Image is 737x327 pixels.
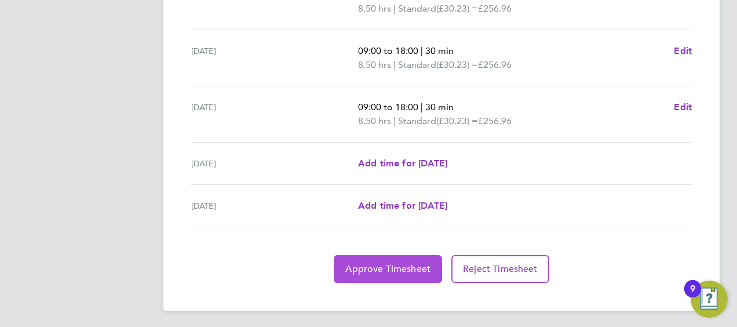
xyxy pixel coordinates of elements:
[451,255,549,283] button: Reject Timesheet
[358,115,391,126] span: 8.50 hrs
[358,158,447,169] span: Add time for [DATE]
[191,157,358,170] div: [DATE]
[674,45,692,56] span: Edit
[436,115,478,126] span: (£30.23) =
[421,101,423,112] span: |
[674,101,692,112] span: Edit
[674,100,692,114] a: Edit
[358,59,391,70] span: 8.50 hrs
[191,44,358,72] div: [DATE]
[191,100,358,128] div: [DATE]
[690,289,695,304] div: 9
[478,3,512,14] span: £256.96
[358,157,447,170] a: Add time for [DATE]
[358,199,447,213] a: Add time for [DATE]
[345,263,430,275] span: Approve Timesheet
[425,45,454,56] span: 30 min
[358,200,447,211] span: Add time for [DATE]
[421,45,423,56] span: |
[393,115,396,126] span: |
[436,59,478,70] span: (£30.23) =
[674,44,692,58] a: Edit
[436,3,478,14] span: (£30.23) =
[398,114,436,128] span: Standard
[478,115,512,126] span: £256.96
[398,58,436,72] span: Standard
[334,255,442,283] button: Approve Timesheet
[425,101,454,112] span: 30 min
[691,281,728,318] button: Open Resource Center, 9 new notifications
[191,199,358,213] div: [DATE]
[358,45,418,56] span: 09:00 to 18:00
[478,59,512,70] span: £256.96
[358,3,391,14] span: 8.50 hrs
[393,3,396,14] span: |
[398,2,436,16] span: Standard
[358,101,418,112] span: 09:00 to 18:00
[393,59,396,70] span: |
[463,263,538,275] span: Reject Timesheet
